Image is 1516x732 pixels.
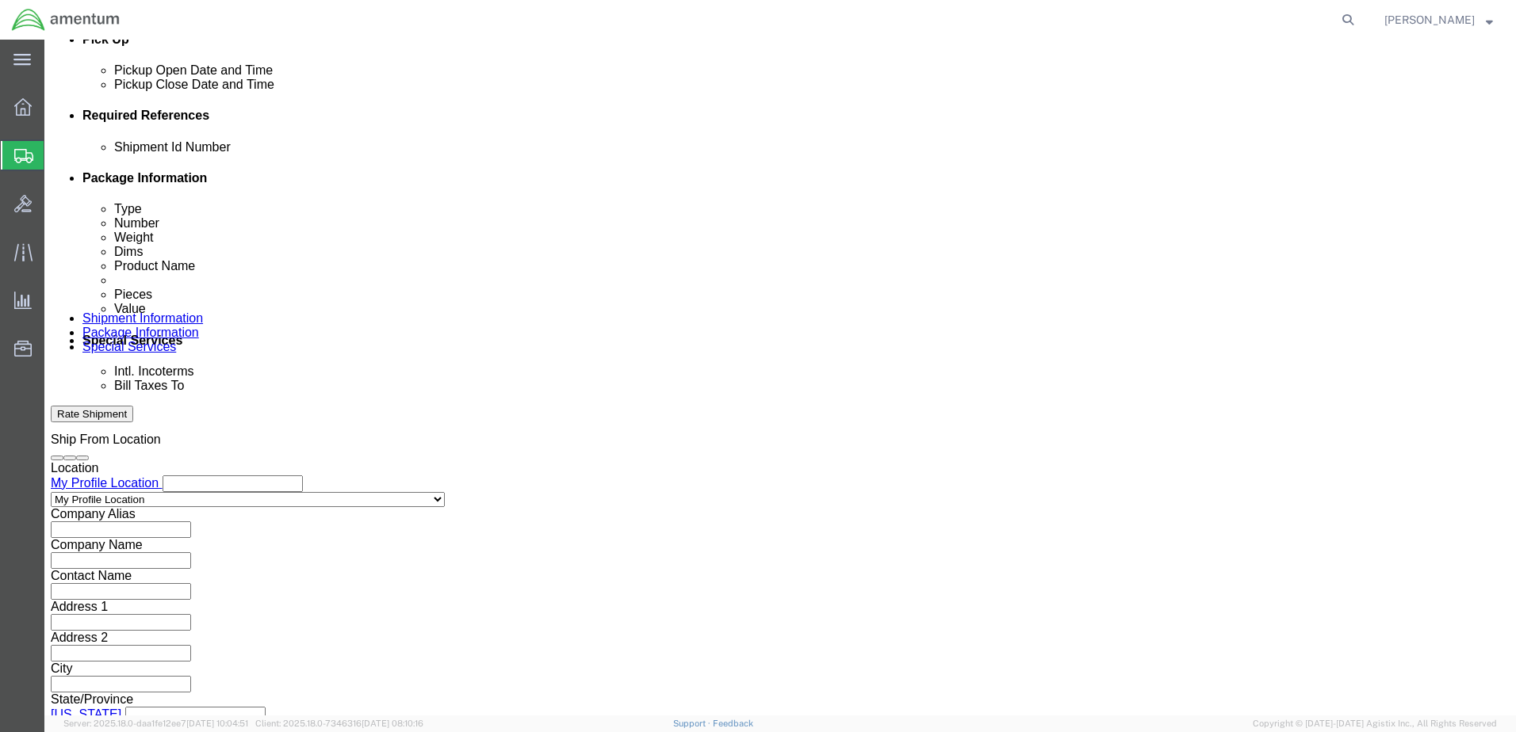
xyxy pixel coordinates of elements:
span: Copyright © [DATE]-[DATE] Agistix Inc., All Rights Reserved [1253,717,1497,730]
a: Feedback [713,719,753,728]
span: [DATE] 08:10:16 [362,719,423,728]
button: [PERSON_NAME] [1384,10,1494,29]
iframe: FS Legacy Container [44,40,1516,715]
span: [DATE] 10:04:51 [186,719,248,728]
span: Server: 2025.18.0-daa1fe12ee7 [63,719,248,728]
a: Support [673,719,713,728]
span: Client: 2025.18.0-7346316 [255,719,423,728]
span: Scott Meyers [1384,11,1475,29]
img: logo [11,8,121,32]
